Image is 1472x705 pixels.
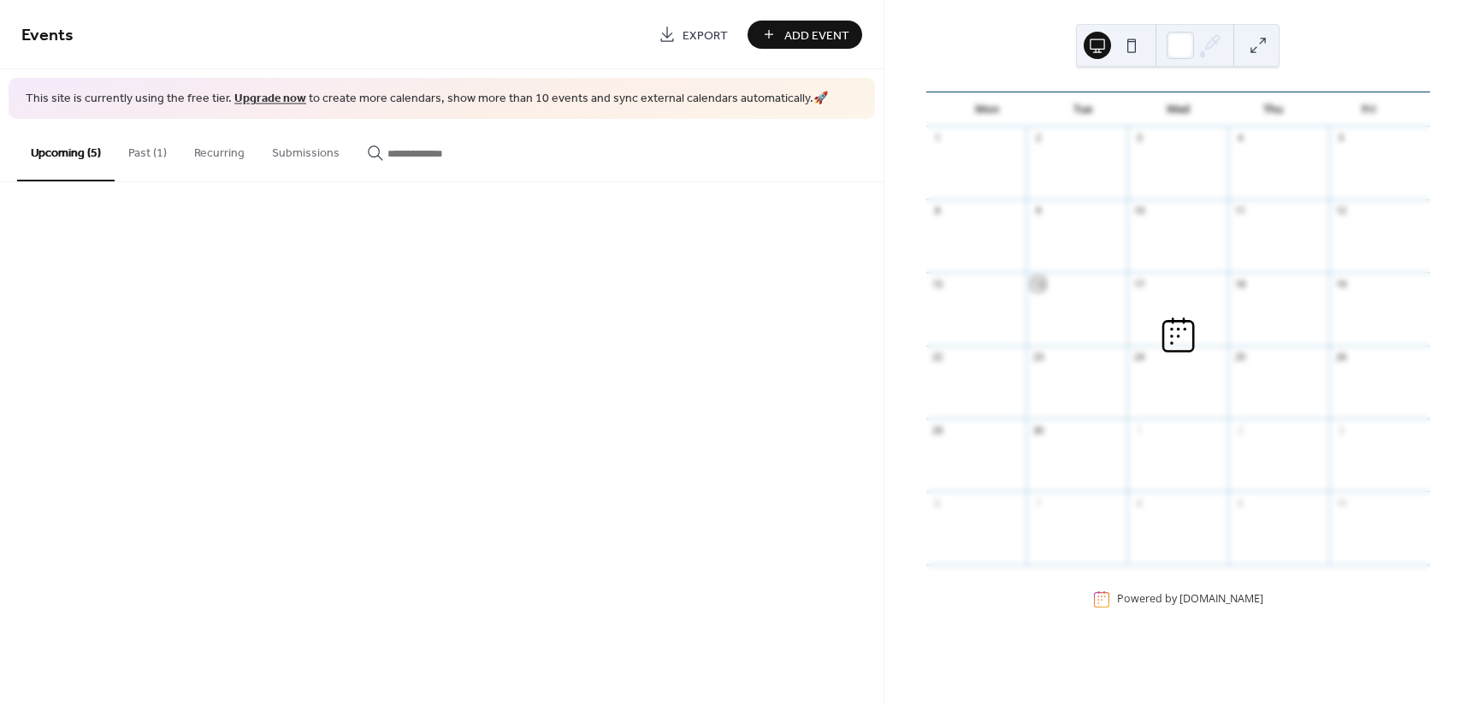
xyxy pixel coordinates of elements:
div: Fri [1321,92,1416,127]
div: 2 [1233,424,1246,436]
div: 4 [1233,132,1246,145]
span: Export [683,27,728,44]
button: Submissions [258,119,353,180]
div: 10 [1132,204,1145,217]
a: Export [646,21,741,49]
button: Recurring [180,119,258,180]
div: 23 [1032,351,1044,364]
div: 9 [1233,496,1246,509]
div: 17 [1132,277,1145,290]
div: 30 [1032,424,1044,436]
div: 25 [1233,351,1246,364]
div: 1 [1132,424,1145,436]
div: 29 [931,424,944,436]
div: 12 [1334,204,1347,217]
div: 26 [1334,351,1347,364]
div: 18 [1233,277,1246,290]
button: Add Event [748,21,862,49]
div: 11 [1233,204,1246,217]
span: This site is currently using the free tier. to create more calendars, show more than 10 events an... [26,91,828,108]
div: 16 [1032,277,1044,290]
span: Events [21,19,74,52]
div: Powered by [1117,592,1263,607]
a: [DOMAIN_NAME] [1179,592,1263,607]
div: 6 [931,496,944,509]
div: 5 [1334,132,1347,145]
button: Upcoming (5) [17,119,115,181]
div: 10 [1334,496,1347,509]
div: Thu [1226,92,1321,127]
div: 3 [1132,132,1145,145]
div: Tue [1035,92,1130,127]
div: 7 [1032,496,1044,509]
div: 19 [1334,277,1347,290]
div: 9 [1032,204,1044,217]
div: 1 [931,132,944,145]
a: Upgrade now [234,87,306,110]
div: Wed [1131,92,1226,127]
div: 8 [1132,496,1145,509]
span: Add Event [784,27,849,44]
div: 24 [1132,351,1145,364]
div: Mon [940,92,1035,127]
div: 2 [1032,132,1044,145]
div: 22 [931,351,944,364]
div: 3 [1334,424,1347,436]
div: 15 [931,277,944,290]
div: 8 [931,204,944,217]
button: Past (1) [115,119,180,180]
